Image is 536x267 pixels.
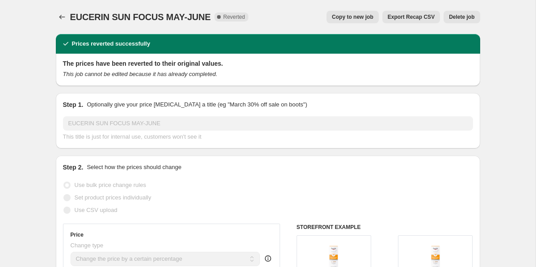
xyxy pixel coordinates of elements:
span: Use CSV upload [75,207,117,213]
span: Set product prices individually [75,194,151,201]
span: Change type [71,242,104,249]
span: Copy to new job [332,13,373,21]
span: Export Recap CSV [388,13,435,21]
div: help [264,254,272,263]
button: Price change jobs [56,11,68,23]
input: 30% off holiday sale [63,116,473,131]
button: Delete job [444,11,480,23]
i: This job cannot be edited because it has already completed. [63,71,218,77]
h2: The prices have been reverted to their original values. [63,59,473,68]
p: Select how the prices should change [87,163,181,172]
button: Export Recap CSV [382,11,440,23]
button: Copy to new job [327,11,379,23]
span: EUCERIN SUN FOCUS MAY-JUNE [70,12,211,22]
span: This title is just for internal use, customers won't see it [63,133,201,140]
h2: Step 1. [63,100,84,109]
span: Delete job [449,13,474,21]
h2: Prices reverted successfully [72,39,151,48]
span: Reverted [223,13,245,21]
span: Use bulk price change rules [75,182,146,188]
h3: Price [71,231,84,238]
h6: STOREFRONT EXAMPLE [297,224,473,231]
h2: Step 2. [63,163,84,172]
p: Optionally give your price [MEDICAL_DATA] a title (eg "March 30% off sale on boots") [87,100,307,109]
